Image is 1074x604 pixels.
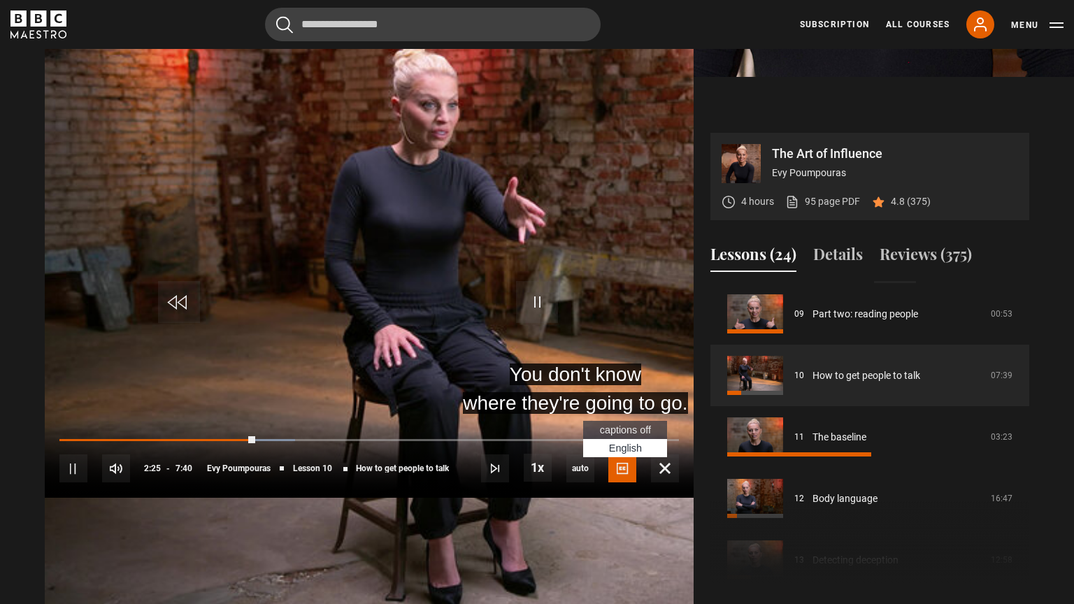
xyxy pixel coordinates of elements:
[566,454,594,482] div: Current quality: 1080p
[59,454,87,482] button: Pause
[891,194,931,209] p: 4.8 (375)
[144,456,161,481] span: 2:25
[651,454,679,482] button: Fullscreen
[524,454,552,482] button: Playback Rate
[481,454,509,482] button: Next Lesson
[176,456,192,481] span: 7:40
[812,307,918,322] a: Part two: reading people
[880,243,972,272] button: Reviews (375)
[785,194,860,209] a: 95 page PDF
[45,133,694,498] video-js: Video Player
[772,148,1018,160] p: The Art of Influence
[356,464,449,473] span: How to get people to talk
[59,439,679,442] div: Progress Bar
[608,454,636,482] button: Captions
[710,243,796,272] button: Lessons (24)
[1011,18,1064,32] button: Toggle navigation
[566,454,594,482] span: auto
[812,491,878,506] a: Body language
[10,10,66,38] svg: BBC Maestro
[886,18,950,31] a: All Courses
[772,166,1018,180] p: Evy Poumpouras
[741,194,774,209] p: 4 hours
[812,430,866,445] a: The baseline
[166,463,170,473] span: -
[813,243,863,272] button: Details
[293,464,332,473] span: Lesson 10
[276,16,293,34] button: Submit the search query
[800,18,869,31] a: Subscription
[812,368,920,383] a: How to get people to talk
[609,443,642,454] span: English
[265,8,601,41] input: Search
[600,424,651,436] span: captions off
[102,454,130,482] button: Mute
[207,464,271,473] span: Evy Poumpouras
